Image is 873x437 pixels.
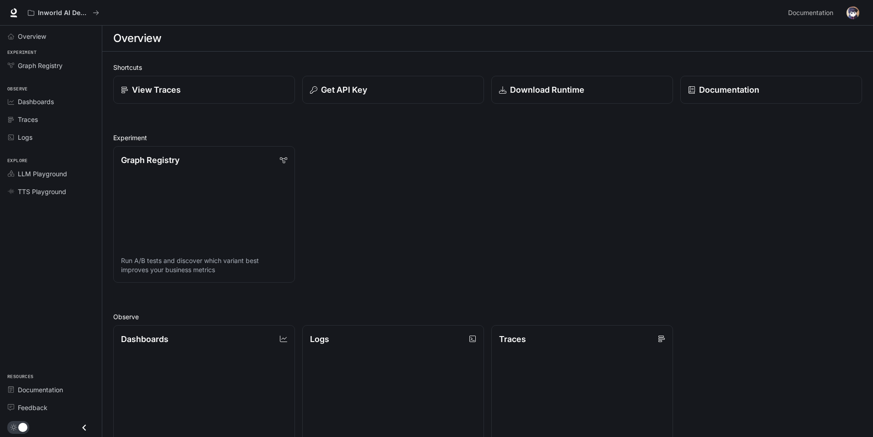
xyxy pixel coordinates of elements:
button: User avatar [844,4,862,22]
a: Documentation [784,4,840,22]
a: Documentation [4,382,98,398]
span: Overview [18,32,46,41]
a: Logs [4,129,98,145]
a: Traces [4,111,98,127]
span: LLM Playground [18,169,67,179]
span: Graph Registry [18,61,63,70]
h2: Shortcuts [113,63,862,72]
h2: Observe [113,312,862,321]
span: TTS Playground [18,187,66,196]
span: Documentation [788,7,833,19]
a: TTS Playground [4,184,98,200]
p: View Traces [132,84,181,96]
p: Graph Registry [121,154,179,166]
a: LLM Playground [4,166,98,182]
a: Download Runtime [491,76,673,104]
span: Feedback [18,403,47,412]
p: Logs [310,333,329,345]
a: Overview [4,28,98,44]
p: Traces [499,333,526,345]
p: Dashboards [121,333,168,345]
p: Inworld AI Demos [38,9,89,17]
h2: Experiment [113,133,862,142]
img: User avatar [847,6,859,19]
p: Get API Key [321,84,367,96]
p: Documentation [699,84,759,96]
a: Graph RegistryRun A/B tests and discover which variant best improves your business metrics [113,146,295,283]
p: Run A/B tests and discover which variant best improves your business metrics [121,256,287,274]
h1: Overview [113,29,161,47]
a: Documentation [680,76,862,104]
span: Logs [18,132,32,142]
span: Dashboards [18,97,54,106]
a: View Traces [113,76,295,104]
button: Get API Key [302,76,484,104]
p: Download Runtime [510,84,584,96]
button: Close drawer [74,418,95,437]
button: All workspaces [24,4,103,22]
a: Dashboards [4,94,98,110]
span: Documentation [18,385,63,395]
span: Traces [18,115,38,124]
a: Feedback [4,400,98,416]
span: Dark mode toggle [18,422,27,432]
a: Graph Registry [4,58,98,74]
